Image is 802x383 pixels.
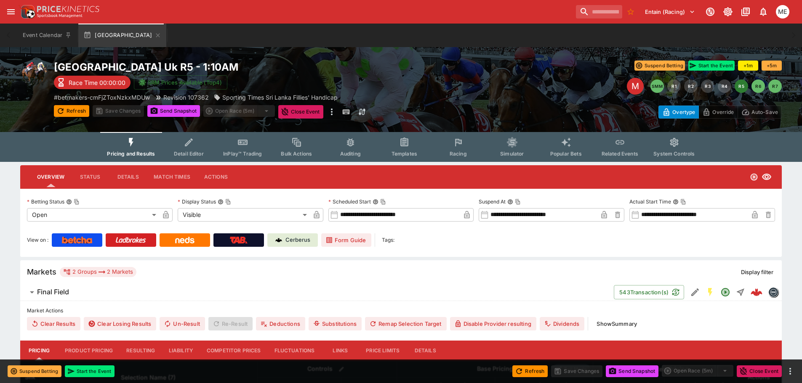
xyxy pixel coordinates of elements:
button: Un-Result [160,317,205,330]
button: Overtype [658,106,699,119]
div: Start From [658,106,782,119]
button: Copy To Clipboard [74,199,80,205]
button: Overview [30,167,71,187]
span: Re-Result [208,317,253,330]
button: Links [321,341,359,361]
img: Sportsbook Management [37,14,83,18]
div: split button [203,105,275,117]
svg: Open [720,287,730,297]
button: R5 [735,79,748,93]
img: logo-cerberus--red.svg [751,286,762,298]
p: Revision 107362 [163,93,209,102]
button: Notifications [756,4,771,19]
div: Edit Meeting [627,78,644,95]
label: Market Actions [27,304,775,317]
button: Refresh [54,105,89,117]
p: Sporting Times Sri Lanka Fillies' Handicap [222,93,338,102]
img: PriceKinetics Logo [19,3,35,20]
span: Simulator [500,151,524,157]
div: Open [27,208,159,222]
button: Match Times [147,167,197,187]
svg: Visible [762,172,772,182]
button: Actual Start TimeCopy To Clipboard [673,199,679,205]
h5: Markets [27,267,56,277]
img: Neds [175,237,194,243]
button: Fluctuations [268,341,322,361]
button: Select Tenant [640,5,700,18]
span: Pricing and Results [107,151,155,157]
p: Copy To Clipboard [54,93,150,102]
button: Edit Detail [687,285,703,300]
p: Scheduled Start [328,198,371,205]
span: Popular Bets [550,151,582,157]
button: Disable Provider resulting [450,317,536,330]
p: Overtype [672,108,695,116]
button: Final Field [20,284,614,301]
button: R1 [667,79,681,93]
span: Templates [392,151,417,157]
button: Documentation [738,4,753,19]
button: Competitor Prices [200,341,268,361]
button: Clear Results [27,317,80,330]
span: Racing [450,151,467,157]
button: Substitutions [309,317,362,330]
div: 2ac51b38-ba5b-408d-84df-5136e8ff4aa3 [751,286,762,298]
nav: pagination navigation [650,79,782,93]
button: Toggle light/dark mode [720,4,735,19]
button: R4 [718,79,731,93]
h2: Copy To Clipboard [54,61,418,74]
div: betmakers [768,287,778,297]
span: Detail Editor [174,151,204,157]
p: Display Status [178,198,216,205]
button: Display filter [736,265,778,279]
p: Cerberus [285,236,310,244]
span: Bulk Actions [281,151,312,157]
button: Straight [733,285,748,300]
img: horse_racing.png [20,61,47,87]
button: Start the Event [688,61,735,71]
button: Close Event [278,105,323,119]
button: Betting StatusCopy To Clipboard [66,199,72,205]
button: Resulting [120,341,162,361]
button: more [785,366,795,376]
button: Remap Selection Target [365,317,447,330]
button: Status [71,167,109,187]
button: Price Limits [359,341,406,361]
button: Connected to PK [703,4,718,19]
button: No Bookmarks [624,5,637,18]
button: R7 [768,79,782,93]
input: search [576,5,622,18]
p: Betting Status [27,198,64,205]
button: Copy To Clipboard [225,199,231,205]
span: InPlay™ Trading [223,151,262,157]
img: Ladbrokes [115,237,146,243]
p: Override [712,108,734,116]
button: Dividends [540,317,584,330]
img: PriceKinetics [37,6,99,12]
span: Auditing [340,151,361,157]
button: open drawer [3,4,19,19]
div: Event type filters [100,132,701,162]
p: Auto-Save [751,108,778,116]
div: Matt Easter [776,5,789,18]
button: Refresh [512,365,548,377]
button: +1m [738,61,758,71]
button: Pricing [20,341,58,361]
button: Copy To Clipboard [380,199,386,205]
div: 2 Groups 2 Markets [63,267,133,277]
button: Liability [162,341,200,361]
button: Close Event [737,365,782,377]
button: Scheduled StartCopy To Clipboard [373,199,378,205]
button: Suspend Betting [8,365,61,377]
button: Copy To Clipboard [515,199,521,205]
button: R6 [751,79,765,93]
h6: Final Field [37,288,69,296]
a: Cerberus [267,233,318,247]
button: Deductions [256,317,305,330]
button: Clear Losing Results [84,317,156,330]
label: View on : [27,233,48,247]
div: Sporting Times Sri Lanka Fillies' Handicap [214,93,338,102]
button: Suspend Betting [634,61,685,71]
button: Details [109,167,147,187]
p: Race Time 00:00:00 [69,78,125,87]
